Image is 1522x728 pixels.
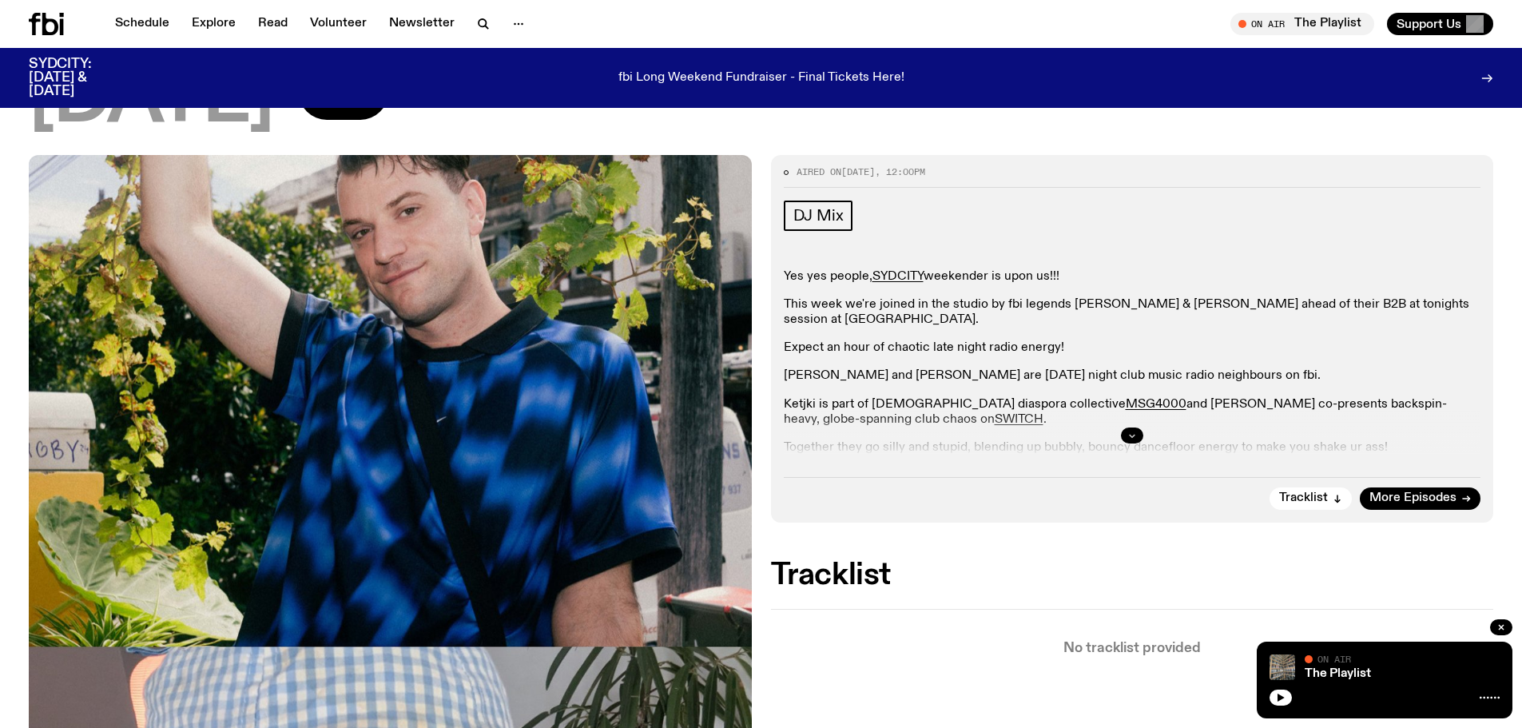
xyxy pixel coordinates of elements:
button: Tracklist [1270,487,1352,510]
span: [DATE] [29,64,273,136]
span: [DATE] [841,165,875,178]
a: Read [248,13,297,35]
span: On Air [1317,654,1351,664]
p: Expect an hour of chaotic late night radio energy! [784,340,1481,356]
a: The Playlist [1305,667,1371,680]
a: More Episodes [1360,487,1480,510]
button: On AirThe Playlist [1230,13,1374,35]
a: SYDCITY [872,270,924,283]
a: DJ Mix [784,201,853,231]
p: No tracklist provided [771,642,1494,655]
p: Yes yes people, weekender is upon us!!! [784,269,1481,284]
span: More Episodes [1369,492,1456,504]
a: MSG4000 [1126,398,1186,411]
p: This week we're joined in the studio by fbi legends [PERSON_NAME] & [PERSON_NAME] ahead of their ... [784,297,1481,328]
a: Volunteer [300,13,376,35]
button: Support Us [1387,13,1493,35]
a: Explore [182,13,245,35]
span: Aired on [797,165,841,178]
span: Tracklist [1279,492,1328,504]
img: A corner shot of the fbi music library [1270,654,1295,680]
span: Support Us [1397,17,1461,31]
p: Ketjki is part of [DEMOGRAPHIC_DATA] diaspora collective and [PERSON_NAME] co-presents backspin-h... [784,397,1481,428]
a: Schedule [105,13,179,35]
h3: SYDCITY: [DATE] & [DATE] [29,58,131,98]
h2: Tracklist [771,561,1494,590]
a: Newsletter [380,13,464,35]
p: [PERSON_NAME] and [PERSON_NAME] are [DATE] night club music radio neighbours on fbi. [784,368,1481,384]
span: , 12:00pm [875,165,925,178]
p: fbi Long Weekend Fundraiser - Final Tickets Here! [618,71,904,86]
span: DJ Mix [793,207,844,225]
